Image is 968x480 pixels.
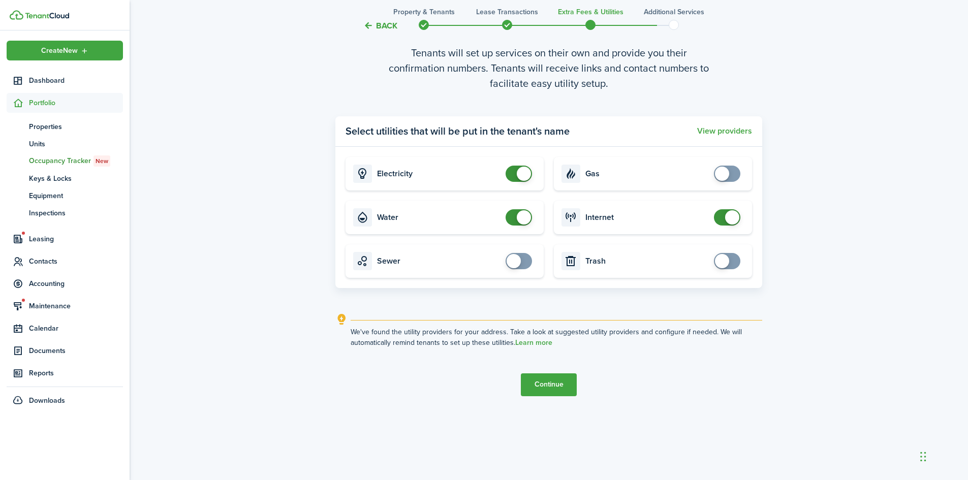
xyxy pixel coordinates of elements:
[29,139,123,149] span: Units
[515,339,552,347] a: Learn more
[7,71,123,90] a: Dashboard
[346,123,570,139] panel-main-title: Select utilities that will be put in the tenant's name
[29,75,123,86] span: Dashboard
[25,13,69,19] img: TenantCloud
[585,257,709,266] card-title: Trash
[29,278,123,289] span: Accounting
[7,363,123,383] a: Reports
[29,155,123,167] span: Occupancy Tracker
[7,152,123,170] a: Occupancy TrackerNew
[29,301,123,311] span: Maintenance
[29,173,123,184] span: Keys & Locks
[7,170,123,187] a: Keys & Locks
[476,7,538,17] h3: Lease Transactions
[585,169,709,178] card-title: Gas
[351,327,762,348] explanation-description: We've found the utility providers for your address. Take a look at suggested utility providers an...
[7,187,123,204] a: Equipment
[29,98,123,108] span: Portfolio
[585,213,709,222] card-title: Internet
[377,213,501,222] card-title: Water
[558,7,623,17] h3: Extra fees & Utilities
[29,345,123,356] span: Documents
[96,156,108,166] span: New
[521,373,577,396] button: Continue
[920,441,926,472] div: Drag
[29,234,123,244] span: Leasing
[7,135,123,152] a: Units
[29,256,123,267] span: Contacts
[377,169,501,178] card-title: Electricity
[363,20,397,31] button: Back
[29,368,123,378] span: Reports
[7,41,123,60] button: Open menu
[335,313,348,326] i: outline
[29,395,65,406] span: Downloads
[10,10,23,20] img: TenantCloud
[335,45,762,91] wizard-step-header-description: Tenants will set up services on their own and provide you their confirmation numbers. Tenants wil...
[917,431,968,480] iframe: Chat Widget
[29,121,123,132] span: Properties
[377,257,501,266] card-title: Sewer
[29,208,123,218] span: Inspections
[697,126,752,136] button: View providers
[29,190,123,201] span: Equipment
[393,7,455,17] h3: Property & Tenants
[644,7,704,17] h3: Additional Services
[7,204,123,221] a: Inspections
[29,323,123,334] span: Calendar
[41,47,78,54] span: Create New
[7,118,123,135] a: Properties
